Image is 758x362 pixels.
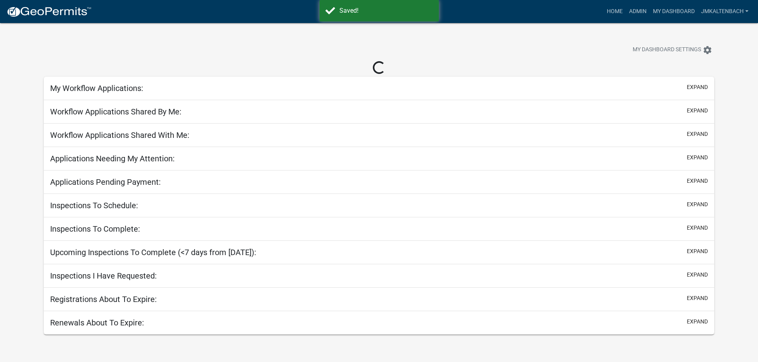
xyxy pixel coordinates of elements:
[687,130,708,138] button: expand
[687,177,708,185] button: expand
[339,6,433,15] div: Saved!
[633,45,701,55] span: My Dashboard Settings
[650,4,698,19] a: My Dashboard
[687,106,708,115] button: expand
[50,224,140,234] h5: Inspections To Complete:
[50,154,175,163] h5: Applications Needing My Attention:
[50,271,157,281] h5: Inspections I Have Requested:
[687,83,708,91] button: expand
[626,4,650,19] a: Admin
[698,4,752,19] a: jmkaltenbach
[50,107,181,116] h5: Workflow Applications Shared By Me:
[50,83,143,93] h5: My Workflow Applications:
[703,45,712,55] i: settings
[50,201,138,210] h5: Inspections To Schedule:
[687,200,708,209] button: expand
[687,224,708,232] button: expand
[50,248,256,257] h5: Upcoming Inspections To Complete (<7 days from [DATE]):
[50,177,161,187] h5: Applications Pending Payment:
[687,153,708,162] button: expand
[626,42,719,58] button: My Dashboard Settingssettings
[687,317,708,326] button: expand
[687,294,708,302] button: expand
[50,294,157,304] h5: Registrations About To Expire:
[604,4,626,19] a: Home
[687,247,708,256] button: expand
[687,271,708,279] button: expand
[50,130,189,140] h5: Workflow Applications Shared With Me:
[50,318,144,327] h5: Renewals About To Expire:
